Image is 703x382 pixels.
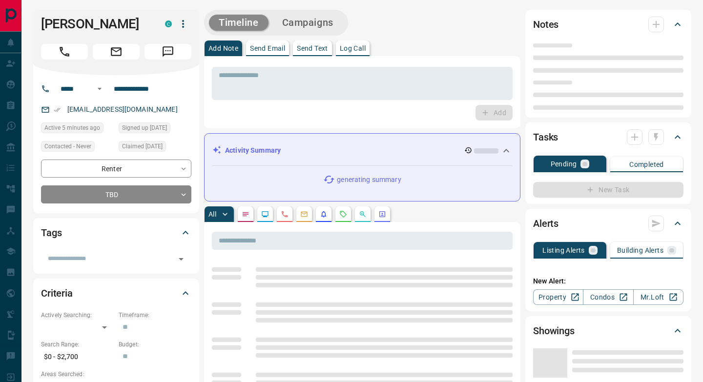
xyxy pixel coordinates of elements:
[281,210,289,218] svg: Calls
[533,17,558,32] h2: Notes
[41,370,191,379] p: Areas Searched:
[41,16,150,32] h1: [PERSON_NAME]
[41,340,114,349] p: Search Range:
[119,141,191,155] div: Thu Mar 20 2025
[119,311,191,320] p: Timeframe:
[583,289,633,305] a: Condos
[145,44,191,60] span: Message
[250,45,285,52] p: Send Email
[54,106,61,113] svg: Email Verified
[41,311,114,320] p: Actively Searching:
[67,105,178,113] a: [EMAIL_ADDRESS][DOMAIN_NAME]
[533,319,683,342] div: Showings
[94,83,105,95] button: Open
[41,281,191,305] div: Criteria
[225,145,281,156] p: Activity Summary
[617,247,663,254] p: Building Alerts
[242,210,249,218] svg: Notes
[119,122,191,136] div: Mon Dec 09 2019
[93,44,140,60] span: Email
[119,340,191,349] p: Budget:
[122,123,167,133] span: Signed up [DATE]
[533,129,558,145] h2: Tasks
[629,161,664,168] p: Completed
[212,141,512,160] div: Activity Summary
[297,45,328,52] p: Send Text
[41,122,114,136] div: Tue Aug 12 2025
[122,141,163,151] span: Claimed [DATE]
[261,210,269,218] svg: Lead Browsing Activity
[533,212,683,235] div: Alerts
[44,123,100,133] span: Active 5 minutes ago
[633,289,683,305] a: Mr.Loft
[339,210,347,218] svg: Requests
[209,15,269,31] button: Timeline
[533,276,683,286] p: New Alert:
[320,210,328,218] svg: Listing Alerts
[542,247,585,254] p: Listing Alerts
[300,210,308,218] svg: Emails
[41,160,191,178] div: Renter
[174,252,188,266] button: Open
[340,45,366,52] p: Log Call
[359,210,367,218] svg: Opportunities
[41,349,114,365] p: $0 - $2,700
[41,285,73,301] h2: Criteria
[378,210,386,218] svg: Agent Actions
[41,185,191,203] div: TBD
[208,211,216,218] p: All
[533,289,583,305] a: Property
[41,44,88,60] span: Call
[272,15,343,31] button: Campaigns
[44,141,91,151] span: Contacted - Never
[551,161,577,167] p: Pending
[41,225,62,241] h2: Tags
[208,45,238,52] p: Add Note
[533,125,683,149] div: Tasks
[41,221,191,244] div: Tags
[533,216,558,231] h2: Alerts
[165,20,172,27] div: condos.ca
[337,175,401,185] p: generating summary
[533,13,683,36] div: Notes
[533,323,575,339] h2: Showings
